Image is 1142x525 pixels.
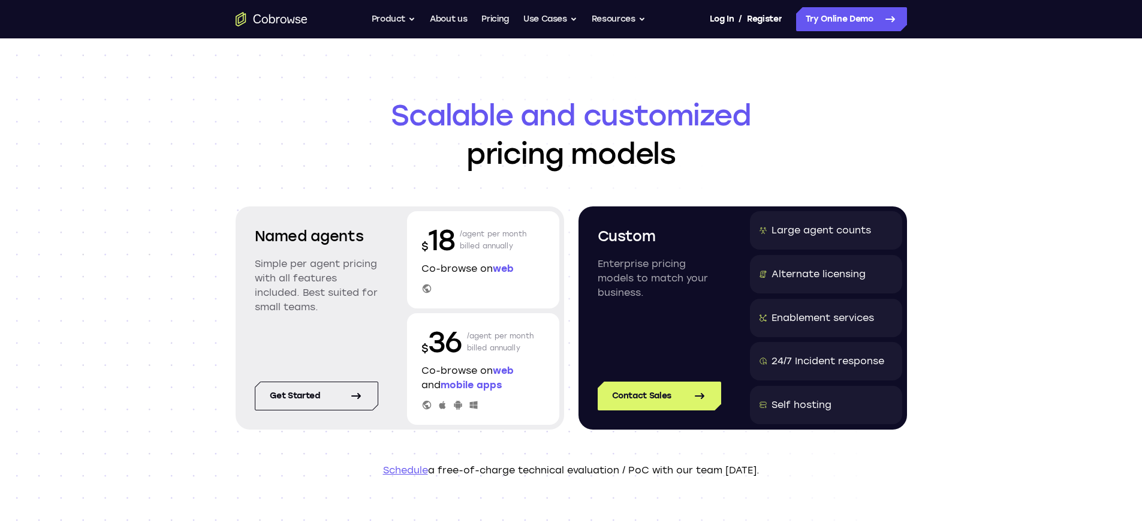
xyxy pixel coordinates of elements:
a: Register [747,7,782,31]
p: Co-browse on [421,262,545,276]
h2: Named agents [255,226,378,247]
h1: pricing models [236,96,907,173]
a: Log In [710,7,734,31]
p: 36 [421,323,462,361]
p: Enterprise pricing models to match your business. [598,257,721,300]
span: Scalable and customized [236,96,907,134]
span: mobile apps [441,379,502,391]
div: 24/7 Incident response [772,354,884,368]
span: $ [421,240,429,253]
div: Self hosting [772,398,831,412]
span: web [493,263,514,274]
a: Schedule [383,464,428,476]
a: Try Online Demo [796,7,907,31]
span: / [739,12,742,26]
button: Resources [592,7,646,31]
button: Product [372,7,416,31]
p: /agent per month billed annually [460,221,527,259]
a: Go to the home page [236,12,308,26]
h2: Custom [598,226,721,247]
p: /agent per month billed annually [467,323,534,361]
a: Get started [255,382,378,410]
a: About us [430,7,467,31]
div: Large agent counts [772,223,871,238]
span: web [493,365,514,376]
a: Pricing [481,7,509,31]
div: Alternate licensing [772,267,866,281]
p: Co-browse on and [421,364,545,392]
div: Enablement services [772,311,874,325]
span: $ [421,342,429,355]
p: Simple per agent pricing with all features included. Best suited for small teams. [255,257,378,314]
a: Contact Sales [598,382,721,410]
button: Use Cases [523,7,577,31]
p: 18 [421,221,455,259]
p: a free-of-charge technical evaluation / PoC with our team [DATE]. [236,463,907,478]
